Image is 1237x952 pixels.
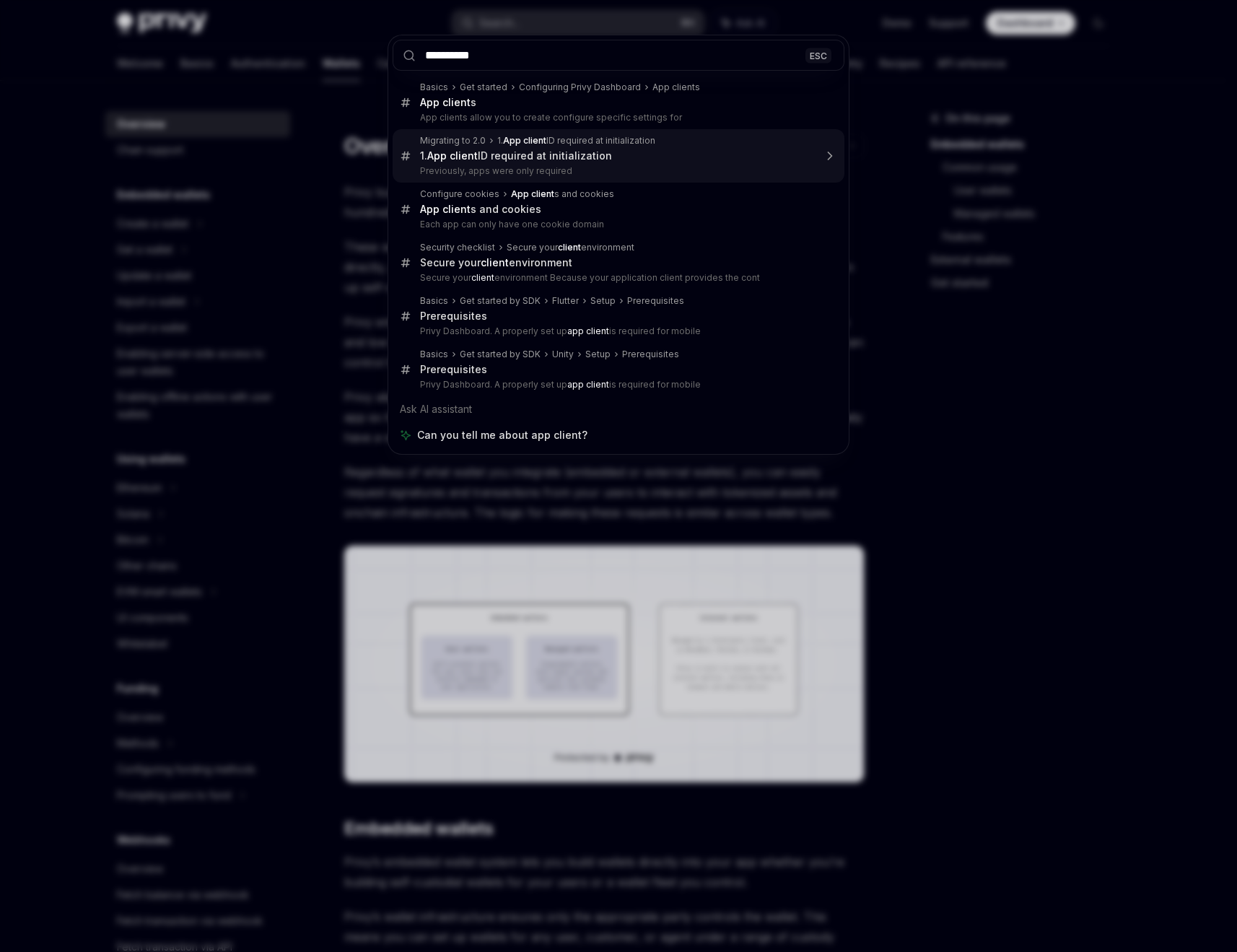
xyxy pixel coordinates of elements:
b: App client [420,96,471,108]
div: Basics [420,349,448,360]
div: Unity [552,349,574,360]
div: Ask AI assistant [393,396,844,422]
b: app client [567,326,609,336]
div: Security checklist [420,242,495,253]
div: s and cookies [420,203,541,216]
p: Secure your environment Because your application client provides the cont [420,272,814,284]
b: App client [503,135,546,146]
b: client [558,242,581,253]
div: 1. ID required at initialization [420,149,612,162]
div: Get started [460,82,507,93]
b: App client [511,188,554,199]
div: Basics [420,82,448,93]
b: client [481,256,509,268]
p: Privy Dashboard. A properly set up is required for mobile [420,379,814,390]
p: App clients allow you to create configure specific settings for [420,112,814,123]
div: Secure your environment [507,242,634,253]
div: ESC [805,48,831,63]
span: Can you tell me about app client? [417,428,587,442]
div: Prerequisites [627,295,684,307]
b: App client [420,203,471,215]
div: Prerequisites [420,363,487,376]
div: s and cookies [511,188,614,200]
p: Each app can only have one cookie domain [420,219,814,230]
div: Configuring Privy Dashboard [519,82,641,93]
b: client [471,272,494,283]
div: Migrating to 2.0 [420,135,486,147]
div: Configure cookies [420,188,499,200]
div: App clients [652,82,700,93]
div: Secure your environment [420,256,572,269]
b: app client [567,379,609,390]
div: Prerequisites [622,349,679,360]
b: App client [427,149,478,162]
div: Basics [420,295,448,307]
p: Previously, apps were only required [420,165,814,177]
div: Flutter [552,295,579,307]
p: Privy Dashboard. A properly set up is required for mobile [420,326,814,337]
div: Get started by SDK [460,295,541,307]
div: Setup [585,349,611,360]
div: Prerequisites [420,310,487,323]
div: 1. ID required at initialization [497,135,655,147]
div: Setup [590,295,616,307]
div: Get started by SDK [460,349,541,360]
div: s [420,96,476,109]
